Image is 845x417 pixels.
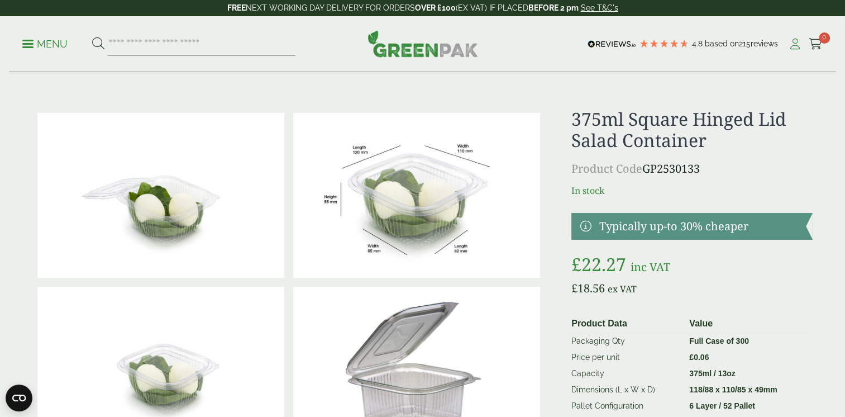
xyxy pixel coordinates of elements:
span: £ [571,252,581,276]
th: Value [685,315,808,333]
span: reviews [751,39,778,48]
span: Based on [705,39,739,48]
p: GP2530133 [571,160,812,177]
strong: FREE [227,3,246,12]
strong: Full Case of 300 [689,337,749,345]
span: inc VAT [631,259,670,274]
img: 375ml Square Hinged Salad Container Open [37,113,284,278]
bdi: 18.56 [571,281,605,296]
td: Packaging Qty [567,333,685,349]
span: £ [571,281,577,296]
span: 4.8 [692,39,705,48]
p: Menu [22,37,68,51]
th: Product Data [567,315,685,333]
span: Product Code [571,161,642,176]
strong: OVER £100 [415,3,456,12]
span: £ [689,353,694,362]
a: 0 [809,36,823,53]
div: 4.79 Stars [639,39,689,49]
i: Cart [809,39,823,50]
span: 215 [739,39,751,48]
a: See T&C's [581,3,618,12]
bdi: 0.06 [689,353,709,362]
span: 0 [819,32,830,44]
strong: 375ml / 13oz [689,369,736,378]
td: Dimensions (L x W x D) [567,382,685,398]
td: Pallet Configuration [567,398,685,414]
strong: BEFORE 2 pm [528,3,579,12]
p: In stock [571,184,812,197]
td: Capacity [567,366,685,382]
strong: 118/88 x 110/85 x 49mm [689,385,777,394]
td: Price per unit [567,349,685,366]
a: Menu [22,37,68,49]
strong: 6 Layer / 52 Pallet [689,401,755,410]
img: REVIEWS.io [588,40,636,48]
h1: 375ml Square Hinged Lid Salad Container [571,108,812,151]
button: Open CMP widget [6,385,32,411]
img: SaladBox_375 [293,113,540,278]
span: ex VAT [608,283,637,295]
bdi: 22.27 [571,252,626,276]
img: GreenPak Supplies [367,30,478,57]
i: My Account [788,39,802,50]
